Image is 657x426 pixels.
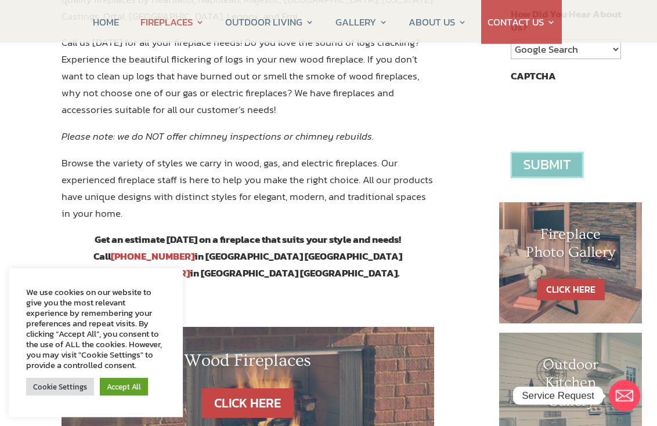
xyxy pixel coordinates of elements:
p: Call us [DATE] for all your fireplace needs! Do you love the sound of logs crackling? Experience ... [62,34,434,128]
input: Submit [511,152,583,178]
strong: Get an estimate [DATE] on a fireplace that suits your style and needs! Call in [GEOGRAPHIC_DATA] ... [93,232,402,281]
a: Accept All [100,378,148,396]
a: Email [609,380,640,412]
a: Cookie Settings [26,378,94,396]
a: [PHONE_NUMBER] [106,265,190,281]
em: Please note: we do NOT offer chimney inspections or chimney rebuilds. [62,129,374,144]
h1: Outdoor Kitchen Gallery [522,356,619,416]
h1: Fireplace Photo Gallery [522,225,619,267]
div: We use cookies on our website to give you the most relevant experience by remembering your prefer... [26,287,165,370]
a: CLICK HERE [201,388,294,418]
h2: Wood Fireplaces [96,350,399,377]
p: Browse the variety of styles we carry in wood, gas, and electric fireplaces. Our experienced fire... [62,155,434,232]
label: CAPTCHA [511,70,556,82]
a: CLICK HERE [537,279,605,300]
a: [PHONE_NUMBER] [111,249,194,264]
